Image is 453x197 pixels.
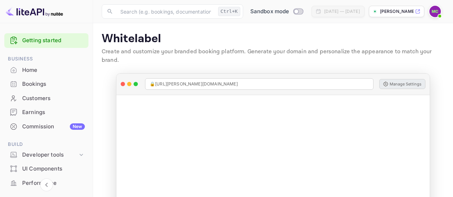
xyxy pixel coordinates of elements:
[22,94,85,103] div: Customers
[102,48,444,65] p: Create and customize your branded booking platform. Generate your domain and personalize the appe...
[4,63,88,77] a: Home
[250,8,289,16] span: Sandbox mode
[4,33,88,48] div: Getting started
[70,123,85,130] div: New
[247,8,306,16] div: Switch to Production mode
[150,81,238,87] span: 🔒 [URL][PERSON_NAME][DOMAIN_NAME]
[218,7,240,16] div: Ctrl+K
[4,176,88,189] a: Performance
[4,105,88,119] div: Earnings
[4,105,88,119] a: Earnings
[116,4,215,19] input: Search (e.g. bookings, documentation)
[380,8,414,15] p: [PERSON_NAME]-yzr8s.nui...
[22,36,85,45] a: Getting started
[22,165,85,173] div: UI Components
[324,8,360,15] div: [DATE] — [DATE]
[22,80,85,88] div: Bookings
[22,179,85,187] div: Performance
[22,108,85,117] div: Earnings
[6,6,63,17] img: LiteAPI logo
[4,162,88,175] a: UI Components
[102,32,444,46] p: Whitelabel
[4,120,88,133] a: CommissionNew
[40,178,53,191] button: Collapse navigation
[22,66,85,74] div: Home
[4,149,88,161] div: Developer tools
[4,77,88,90] a: Bookings
[4,141,88,148] span: Build
[4,92,88,105] div: Customers
[4,55,88,63] span: Business
[429,6,441,17] img: Mirjana Cale
[379,79,425,89] button: Manage Settings
[4,176,88,190] div: Performance
[22,151,78,159] div: Developer tools
[4,120,88,134] div: CommissionNew
[22,123,85,131] div: Commission
[4,92,88,105] a: Customers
